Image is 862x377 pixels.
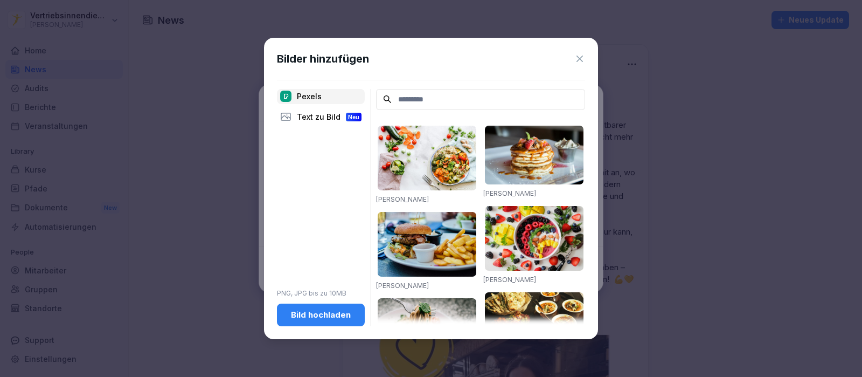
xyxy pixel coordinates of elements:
div: Neu [346,113,362,121]
img: pexels-photo-1099680.jpeg [485,206,583,271]
img: pexels-photo-376464.jpeg [485,126,583,184]
img: pexels-photo-1640777.jpeg [378,126,476,190]
a: [PERSON_NAME] [376,195,429,203]
a: [PERSON_NAME] [483,189,536,197]
div: Text zu Bild [277,109,365,125]
img: pexels-photo-70497.jpeg [378,212,476,277]
button: Bild hochladen [277,304,365,326]
a: [PERSON_NAME] [483,276,536,284]
img: pexels-photo-958545.jpeg [485,292,583,346]
p: PNG, JPG bis zu 10MB [277,289,365,298]
img: pexels-photo-1279330.jpeg [378,298,476,363]
h1: Bilder hinzufügen [277,51,369,67]
div: Bild hochladen [286,309,356,321]
div: Pexels [277,89,365,104]
img: pexels.png [280,91,291,102]
a: [PERSON_NAME] [376,282,429,290]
